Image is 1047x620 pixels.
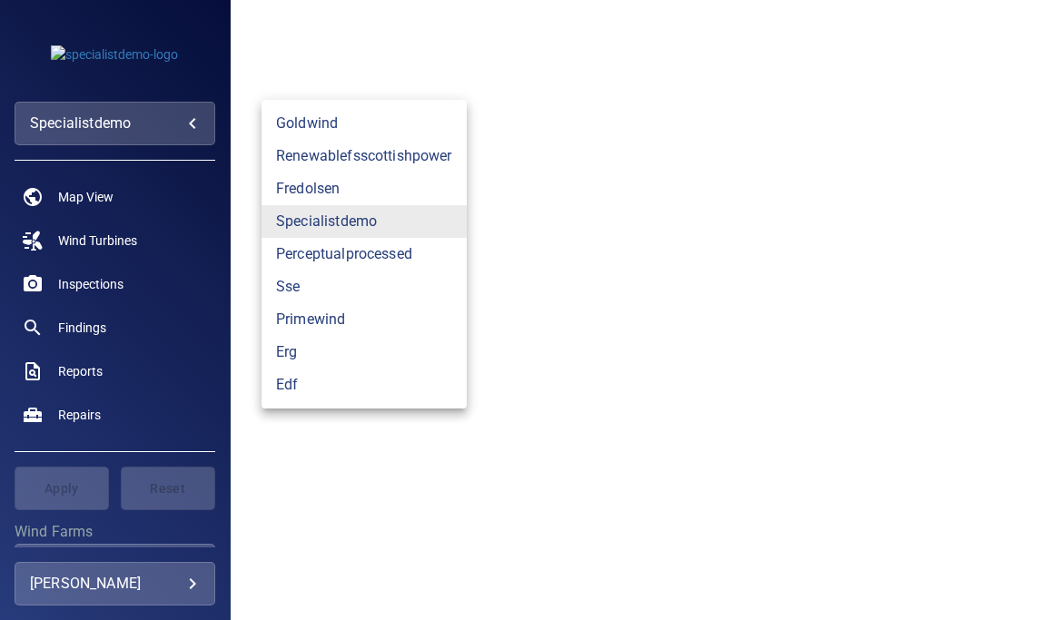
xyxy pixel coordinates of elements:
a: edf [262,369,467,401]
a: sse [262,271,467,303]
a: primewind [262,303,467,336]
a: goldwind [262,107,467,140]
a: fredolsen [262,172,467,205]
a: renewablefsscottishpower [262,140,467,172]
a: erg [262,336,467,369]
a: perceptualprocessed [262,238,467,271]
a: specialistdemo [262,205,467,238]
